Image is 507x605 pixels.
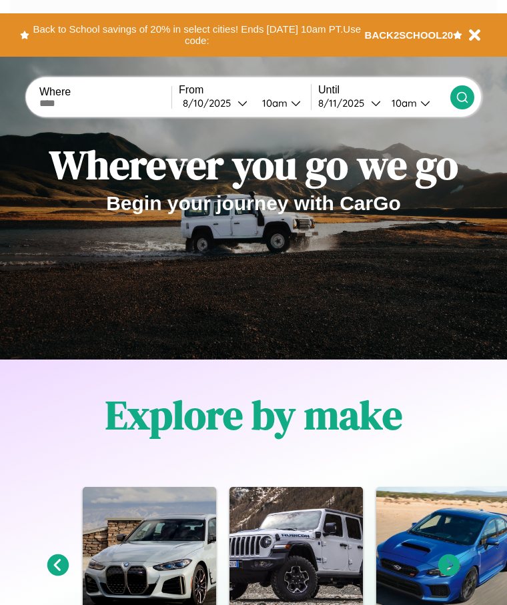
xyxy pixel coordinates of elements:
b: BACK2SCHOOL20 [365,29,454,41]
button: 8/10/2025 [179,96,251,110]
label: Until [318,84,450,96]
label: Where [39,86,171,98]
button: 10am [251,96,311,110]
div: 10am [385,97,420,109]
div: 10am [256,97,291,109]
button: 10am [381,96,450,110]
button: Back to School savings of 20% in select cities! Ends [DATE] 10am PT.Use code: [29,20,365,50]
label: From [179,84,311,96]
h1: Explore by make [105,388,402,442]
div: 8 / 11 / 2025 [318,97,371,109]
div: 8 / 10 / 2025 [183,97,237,109]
